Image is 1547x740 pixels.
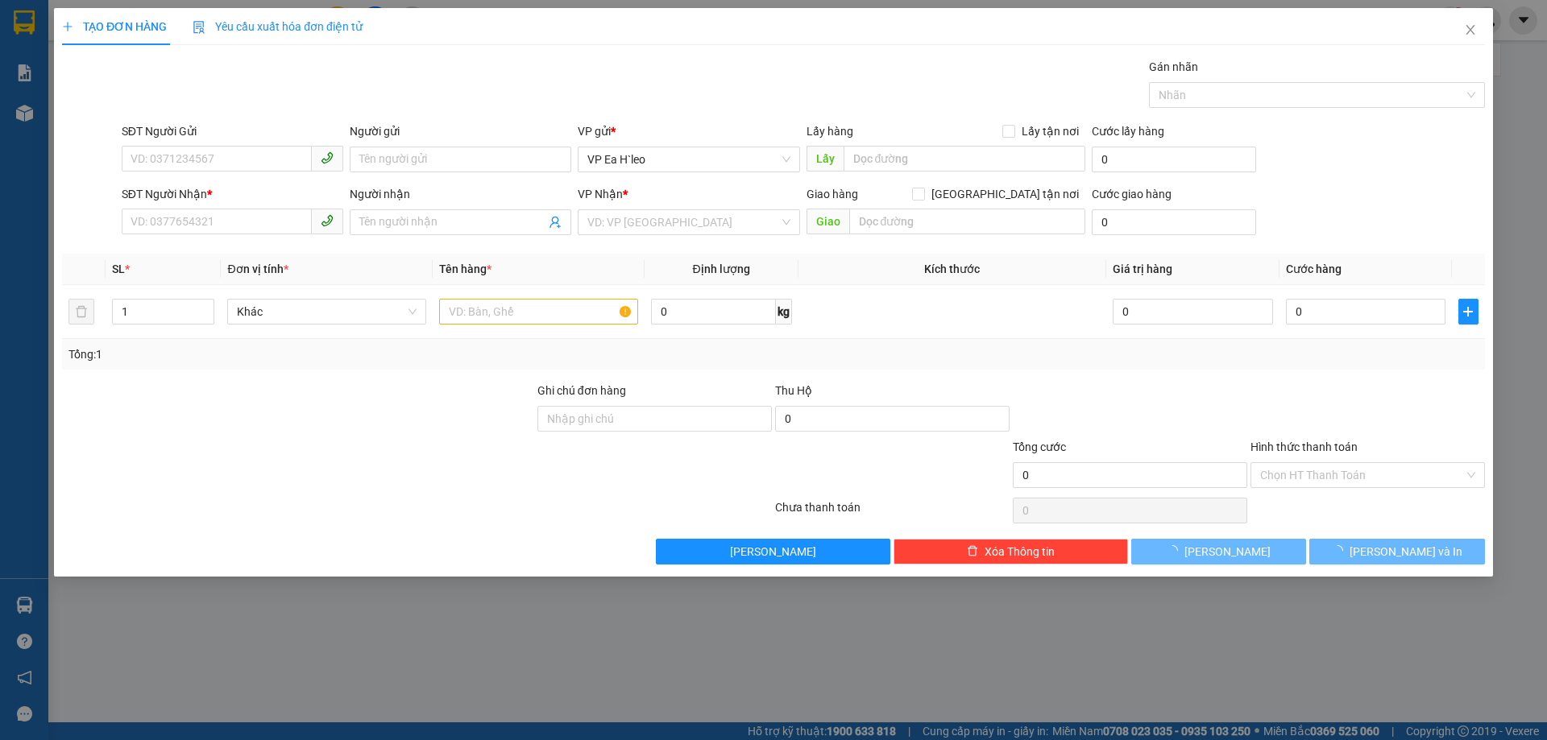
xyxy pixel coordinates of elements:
div: SĐT Người Nhận [122,185,343,203]
input: Cước lấy hàng [1092,147,1256,172]
label: Ghi chú đơn hàng [537,384,626,397]
button: [PERSON_NAME] [1131,539,1306,564]
input: Ghi chú đơn hàng [537,406,772,432]
button: deleteXóa Thông tin [894,539,1129,564]
span: Đơn vị tính [228,263,288,275]
span: loading [1168,545,1185,556]
span: Giao [807,209,849,234]
div: Người gửi [350,122,571,140]
label: Gán nhãn [1149,60,1198,73]
span: Xóa Thông tin [985,543,1055,560]
img: icon [193,21,205,34]
span: user-add [550,216,562,229]
span: [PERSON_NAME] [731,543,817,560]
span: Lấy tận nơi [1015,122,1085,140]
span: Tên hàng [439,263,491,275]
button: [PERSON_NAME] và In [1310,539,1485,564]
span: plus [1460,305,1478,318]
span: plus [62,21,73,32]
input: Dọc đường [844,146,1085,172]
input: VD: Bàn, Ghế [439,299,638,325]
span: Định lượng [693,263,750,275]
button: plus [1459,299,1479,325]
span: [GEOGRAPHIC_DATA] tận nơi [925,185,1085,203]
div: VP gửi [579,122,800,140]
div: SĐT Người Gửi [122,122,343,140]
label: Cước lấy hàng [1092,125,1164,138]
button: delete [68,299,94,325]
span: phone [321,214,334,227]
span: kg [776,299,792,325]
span: Yêu cầu xuất hóa đơn điện tử [193,20,363,33]
span: Lấy [807,146,844,172]
div: Người nhận [350,185,571,203]
span: Giá trị hàng [1113,263,1172,275]
div: Tổng: 1 [68,345,597,363]
span: [PERSON_NAME] [1185,543,1271,560]
label: Cước giao hàng [1092,188,1172,201]
span: Tổng cước [1013,440,1066,453]
button: [PERSON_NAME] [657,539,891,564]
span: VP Nhận [579,188,624,201]
span: Khác [238,300,417,324]
span: VP Ea H`leo [588,147,790,172]
button: Close [1448,8,1493,53]
span: Cước hàng [1286,263,1342,275]
label: Hình thức thanh toán [1250,440,1358,453]
span: phone [321,151,334,164]
span: loading [1332,545,1350,556]
span: SL [112,263,125,275]
input: Dọc đường [849,209,1085,234]
span: delete [967,545,978,558]
span: Giao hàng [807,188,858,201]
input: 0 [1113,299,1273,325]
span: Lấy hàng [807,125,853,138]
div: Chưa thanh toán [773,498,1011,527]
span: [PERSON_NAME] và In [1350,543,1462,560]
input: Cước giao hàng [1092,209,1256,235]
span: Thu Hộ [775,384,812,397]
span: TẠO ĐƠN HÀNG [62,20,167,33]
span: close [1464,23,1477,36]
span: Kích thước [924,263,980,275]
